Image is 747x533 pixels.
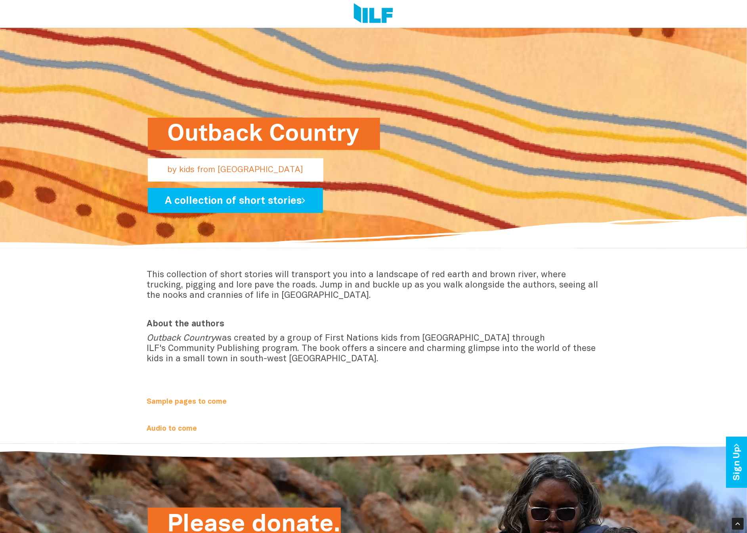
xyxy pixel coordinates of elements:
h1: Outback Country [168,118,360,150]
span: was created by a group of First Nations kids from [GEOGRAPHIC_DATA] through ILF's Community Publi... [147,334,596,363]
img: Logo [354,3,393,25]
p: by kids from [GEOGRAPHIC_DATA] [148,158,323,182]
b: Audio to come [147,426,197,432]
span: This collection of short stories will transport you into a landscape of red earth and brown river... [147,271,598,299]
i: Outback Country [147,334,216,342]
a: A collection of short stories [148,188,323,213]
div: Scroll Back to Top [732,518,744,530]
span: About the authors [147,320,225,328]
b: Sample pages to come [147,399,227,405]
